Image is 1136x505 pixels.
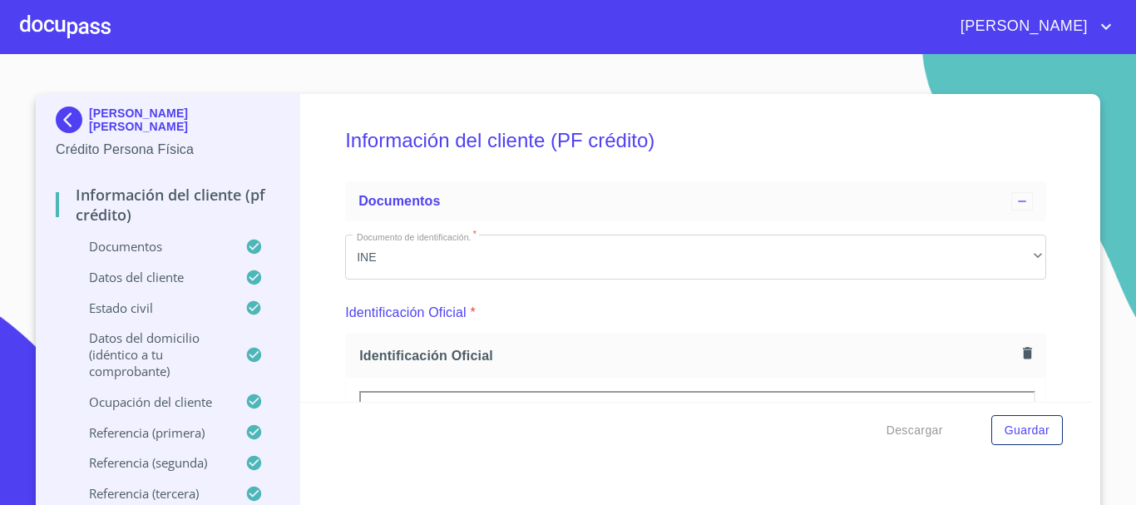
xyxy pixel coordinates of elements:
div: [PERSON_NAME] [PERSON_NAME] [56,106,279,140]
p: Datos del cliente [56,269,245,285]
p: Documentos [56,238,245,255]
p: Ocupación del Cliente [56,394,245,410]
h5: Información del cliente (PF crédito) [345,106,1046,175]
p: [PERSON_NAME] [PERSON_NAME] [89,106,279,133]
p: Referencia (segunda) [56,454,245,471]
button: Descargar [880,415,950,446]
span: Descargar [887,420,943,441]
p: Referencia (tercera) [56,485,245,502]
p: Datos del domicilio (idéntico a tu comprobante) [56,329,245,379]
div: Documentos [345,181,1046,221]
p: Estado Civil [56,300,245,316]
p: Crédito Persona Física [56,140,279,160]
button: account of current user [948,13,1116,40]
p: Información del cliente (PF crédito) [56,185,279,225]
span: Identificación Oficial [359,347,1016,364]
p: Identificación Oficial [345,303,467,323]
img: Docupass spot blue [56,106,89,133]
button: Guardar [991,415,1063,446]
span: [PERSON_NAME] [948,13,1096,40]
div: INE [345,235,1046,280]
span: Documentos [358,194,440,208]
p: Referencia (primera) [56,424,245,441]
span: Guardar [1005,420,1050,441]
